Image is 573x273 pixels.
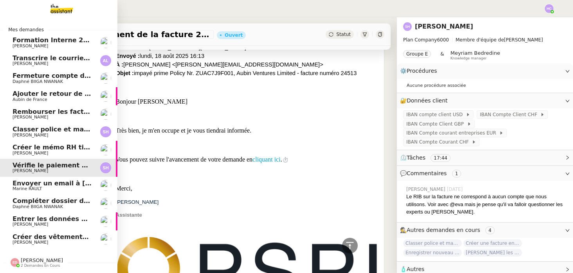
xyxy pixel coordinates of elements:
span: Assistante [116,212,142,218]
span: Vérifie le paiement de la facture 24513 [13,162,151,169]
span: Formation Interne 2 - [PERSON_NAME] [13,36,148,44]
img: svg [545,4,553,13]
span: [PERSON_NAME] [13,222,48,227]
img: svg [100,55,111,66]
a: [PERSON_NAME] [415,23,473,30]
span: Données client [407,97,448,104]
span: [PERSON_NAME] [406,186,447,193]
span: Envoyer un email à [EMAIL_ADDRESS][DOMAIN_NAME] [13,180,204,187]
span: Statut [336,32,351,37]
span: [PERSON_NAME] [13,151,48,156]
span: Très bien, je m'en occupe et je vous tiendrai informée. [116,127,252,134]
span: Rembourser les factures et mettre à jour le tableau [13,108,195,115]
img: svg [403,22,412,31]
div: 💬Commentaires 1 [397,166,573,181]
span: [PERSON_NAME] [403,36,567,44]
span: IBAN Compte Client GBP [406,120,467,128]
span: 2 demandes en cours [21,264,60,268]
span: Knowledge manager [450,56,487,61]
span: Merci, [116,185,132,192]
span: Plan Company [403,37,437,43]
span: Aubin de France [13,97,47,102]
span: Aucune procédure associée [407,83,466,88]
img: users%2FIoBAolhPL9cNaVKpLOfSBrcGcwi2%2Favatar%2F50a6465f-3fe2-4509-b080-1d8d3f65d641 [100,144,111,155]
span: Ajouter le retour de crédit à la commission [13,90,164,97]
span: ⚙️ [400,66,441,75]
span: [PERSON_NAME] [13,115,48,120]
span: Transcrire le courrier manuscrit en document Word [13,54,193,62]
span: Objet : [116,70,134,76]
span: [PERSON_NAME] les contrats assurés par des assureurs français [463,249,522,257]
span: Créer des vêtements de travail VEN [13,233,139,241]
span: & [440,50,444,60]
img: svg [100,162,111,173]
span: [PERSON_NAME] [21,257,63,263]
img: users%2Fo4K84Ijfr6OOM0fa5Hz4riIOf4g2%2Favatar%2FChatGPT%20Image%201%20aou%CC%82t%202025%2C%2010_2... [100,180,111,191]
span: De : [116,44,127,50]
span: 💬 [400,170,464,176]
img: users%2FKPVW5uJ7nAf2BaBJPZnFMauzfh73%2Favatar%2FDigitalCollectionThumbnailHandler.jpeg [100,198,111,209]
span: IBAN compte client USD [406,111,466,119]
div: Ouvert [225,33,243,38]
span: ⏲️ [400,154,457,161]
a: cliquant ici [252,156,281,163]
nz-tag: Groupe E [403,50,431,58]
img: svg [100,126,111,137]
img: users%2F06kvAzKMBqOxjLu2eDiYSZRFz222%2Favatar%2F9cfe4db0-b568-4f56-b615-e3f13251bd5a [100,216,111,227]
nz-tag: 1 [452,170,461,178]
span: Membre d'équipe de [456,37,504,43]
app-user-label: Knowledge manager [450,50,500,60]
span: [PERSON_NAME] [13,133,48,138]
span: [PERSON_NAME] [116,199,159,205]
span: ⏱️ [282,157,288,163]
div: 🔐Données client [397,93,573,108]
span: Procédures [407,68,437,74]
div: ⚙️Procédures [397,63,573,79]
span: [PERSON_NAME] [13,43,48,48]
span: Meyriam Bedredine [450,50,500,56]
span: À : [116,61,124,68]
nz-tag: 4 [485,226,495,234]
span: Autres [407,266,424,272]
span: Vérifie le paiement de la facture 24513 [41,31,211,38]
span: Créer le mémo RH tickets restaurant [13,144,142,151]
span: IBAN Compte Courant CHF [406,138,472,146]
span: Fermeture compte domiciliation Kandbaz [13,72,159,79]
span: Tâches [407,154,425,161]
span: [PERSON_NAME] [13,168,48,173]
div: 🕵️Autres demandes en cours 4 [397,223,573,238]
span: [PERSON_NAME] [13,240,48,245]
span: Envoyé : [116,53,140,59]
span: Compléter dossier domiciliation asso sur Se Domicilier [13,197,205,205]
nz-tag: 17:44 [431,154,450,162]
span: Daphné BIIGA NWANAK [13,79,63,84]
span: Mes demandes [4,26,49,34]
img: users%2Fvjxz7HYmGaNTSE4yF5W2mFwJXra2%2Favatar%2Ff3aef901-807b-4123-bf55-4aed7c5d6af5 [100,233,111,244]
span: Classer police et mandat dans brokin [13,126,144,133]
div: ⏲️Tâches 17:44 [397,150,573,165]
span: Vous pouvez suivre l'avancement de votre demande en . [116,156,282,163]
span: Marine RAULT [13,186,42,191]
span: Commentaires [407,170,447,176]
span: [PERSON_NAME] [13,61,48,66]
span: [DATE] [447,186,465,193]
span: Créer une facture en anglais immédiatement [463,239,522,247]
span: Enregistrer nouveau client et contrat [403,249,462,257]
span: 🔐 [400,96,451,105]
span: 🧴 [400,266,424,272]
span: Bonjour [PERSON_NAME] [116,98,188,105]
div: Le RIB sur la facture ne correspond à aucun compte que nous utilisons. Voir avec @eva mais je pen... [406,193,567,216]
span: 6000 [437,37,449,43]
span: Entrer les données du suivi ACTEMIUM [13,215,149,223]
span: Autres demandes en cours [407,227,480,233]
img: users%2FKPVW5uJ7nAf2BaBJPZnFMauzfh73%2Favatar%2FDigitalCollectionThumbnailHandler.jpeg [100,73,111,84]
span: IBAN Compte Client CHF [480,111,540,119]
img: users%2FSclkIUIAuBOhhDrbgjtrSikBoD03%2Favatar%2F48cbc63d-a03d-4817-b5bf-7f7aeed5f2a9 [100,91,111,102]
img: users%2FWH1OB8fxGAgLOjAz1TtlPPgOcGL2%2Favatar%2F32e28291-4026-4208-b892-04f74488d877 [100,109,111,120]
span: 🕵️ [400,227,498,233]
img: users%2Fa6PbEmLwvGXylUqKytRPpDpAx153%2Favatar%2Ffanny.png [100,37,111,48]
span: Daphné BIIGA NWANAK [13,204,63,209]
span: Classer police et mandat dans brokin [403,239,462,247]
span: IBAN Compte courant entreprises EUR [406,129,499,137]
img: svg [11,258,19,267]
